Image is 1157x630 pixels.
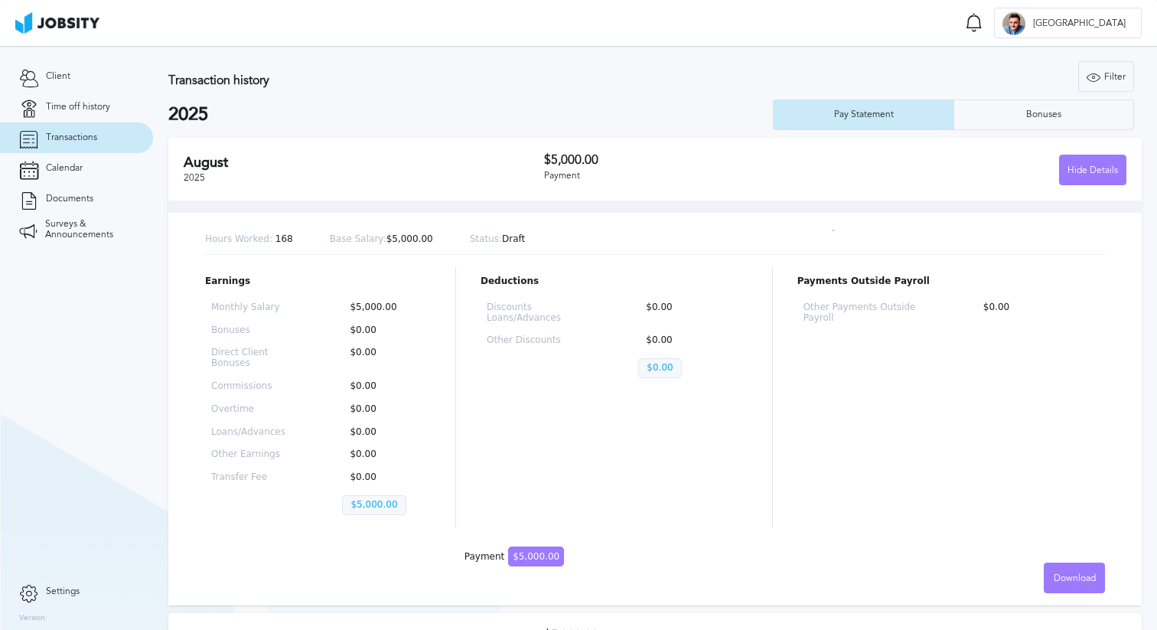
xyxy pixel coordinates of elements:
[15,12,99,34] img: ab4bad089aa723f57921c736e9817d99.png
[470,234,526,245] p: Draft
[1002,12,1025,35] div: W
[342,449,425,460] p: $0.00
[184,172,205,183] span: 2025
[330,233,386,244] span: Base Salary:
[168,104,773,126] h2: 2025
[487,302,589,324] p: Discounts Loans/Advances
[211,348,293,369] p: Direct Client Bonuses
[211,449,293,460] p: Other Earnings
[1018,109,1069,120] div: Bonuses
[205,233,272,244] span: Hours Worked:
[470,233,502,244] span: Status:
[1044,563,1105,593] button: Download
[1059,155,1126,185] button: Hide Details
[211,427,293,438] p: Loans/Advances
[184,155,544,171] h2: August
[487,335,589,346] p: Other Discounts
[211,302,293,313] p: Monthly Salary
[46,132,97,143] span: Transactions
[1054,573,1096,584] span: Download
[994,8,1142,38] button: W[GEOGRAPHIC_DATA]
[797,276,1105,287] p: Payments Outside Payroll
[544,171,836,181] div: Payment
[1025,18,1133,29] span: [GEOGRAPHIC_DATA]
[205,276,431,287] p: Earnings
[638,358,681,378] p: $0.00
[211,325,293,336] p: Bonuses
[46,163,83,174] span: Calendar
[342,427,425,438] p: $0.00
[773,100,953,130] button: Pay Statement
[168,73,696,87] h3: Transaction history
[826,109,901,120] div: Pay Statement
[46,71,70,82] span: Client
[464,552,564,563] div: Payment
[342,325,425,336] p: $0.00
[976,302,1099,324] p: $0.00
[953,100,1134,130] button: Bonuses
[481,276,748,287] p: Deductions
[342,302,425,313] p: $5,000.00
[211,381,293,392] p: Commissions
[508,547,564,566] span: $5,000.00
[638,335,741,346] p: $0.00
[46,586,80,597] span: Settings
[803,302,927,324] p: Other Payments Outside Payroll
[1060,155,1126,186] div: Hide Details
[544,153,836,167] h3: $5,000.00
[342,348,425,369] p: $0.00
[342,381,425,392] p: $0.00
[1078,61,1134,92] button: Filter
[342,404,425,415] p: $0.00
[342,472,425,483] p: $0.00
[46,194,93,204] span: Documents
[1079,62,1133,93] div: Filter
[342,495,406,515] p: $5,000.00
[46,102,110,113] span: Time off history
[638,302,741,324] p: $0.00
[205,234,293,245] p: 168
[211,404,293,415] p: Overtime
[19,614,47,623] label: Version:
[45,219,134,240] span: Surveys & Announcements
[211,472,293,483] p: Transfer Fee
[330,234,433,245] p: $5,000.00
